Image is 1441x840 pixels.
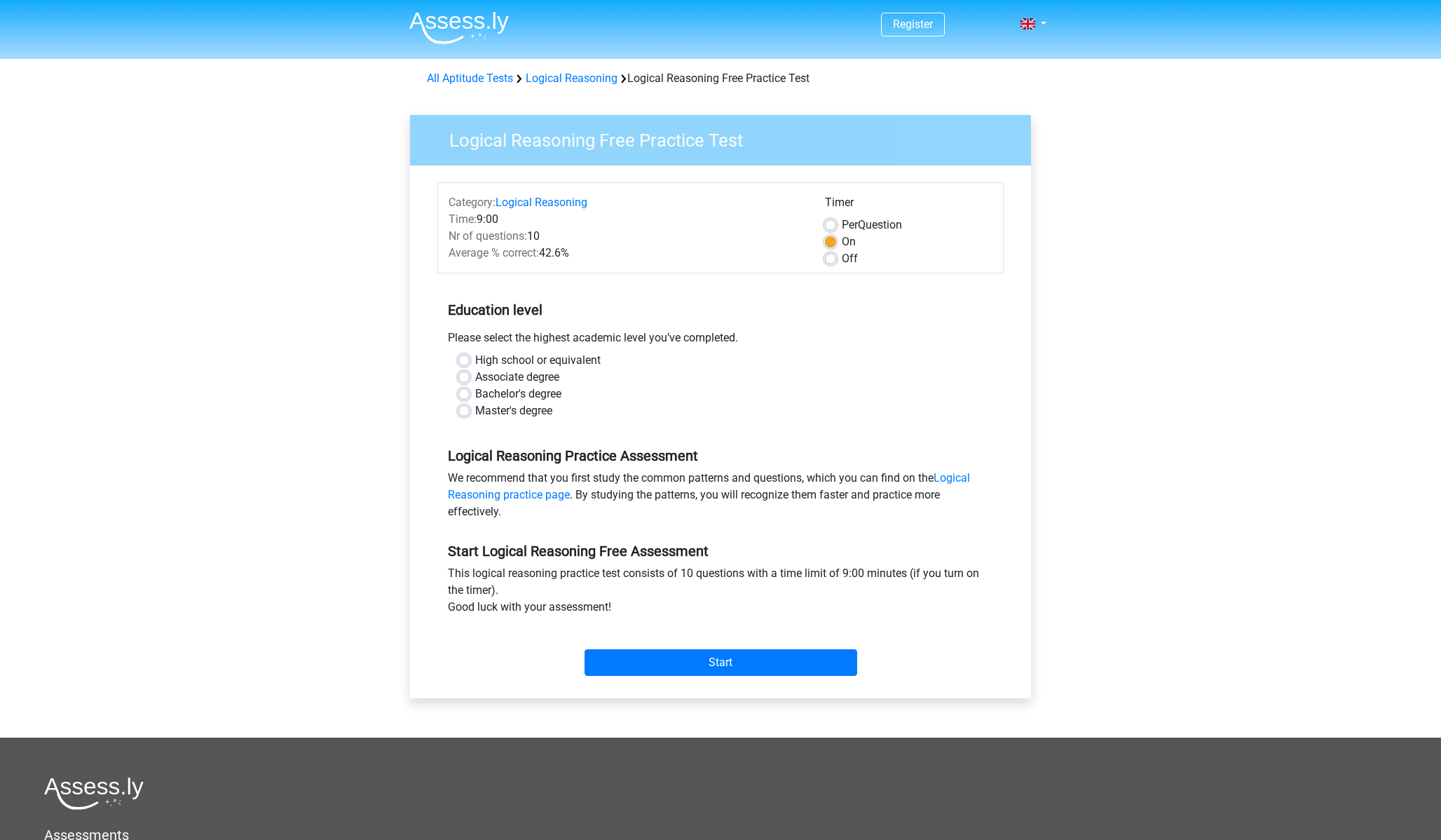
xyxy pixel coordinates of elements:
[842,217,902,233] label: Question
[438,245,814,262] div: 42.6%
[421,70,1020,87] div: Logical Reasoning Free Practice Test
[432,124,1020,151] h3: Logical Reasoning Free Practice Test
[475,402,552,419] label: Master's degree
[526,72,617,85] a: Logical Reasoning
[842,218,858,231] span: Per
[427,72,513,85] a: All Aptitude Tests
[448,543,993,560] h5: Start Logical Reasoning Free Assessment
[449,212,477,226] span: Time:
[409,11,509,44] img: Assessly
[438,211,814,228] div: 9:00
[585,649,857,676] input: Start
[449,229,527,243] span: Nr of questions:
[437,565,1004,621] div: This logical reasoning practice test consists of 10 questions with a time limit of 9:00 minutes (...
[475,369,559,386] label: Associate degree
[449,196,496,209] span: Category:
[437,470,1004,526] div: We recommend that you first study the common patterns and questions, which you can find on the . ...
[448,296,993,324] h5: Education level
[825,194,992,217] div: Timer
[437,330,1004,352] div: Please select the highest academic level you’ve completed.
[438,228,814,245] div: 10
[842,250,858,267] label: Off
[449,246,539,259] span: Average % correct:
[475,386,561,402] label: Bachelor's degree
[893,18,933,31] a: Register
[44,777,144,810] img: Assessly logo
[448,447,993,464] h5: Logical Reasoning Practice Assessment
[475,352,601,369] label: High school or equivalent
[842,233,856,250] label: On
[496,196,587,209] a: Logical Reasoning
